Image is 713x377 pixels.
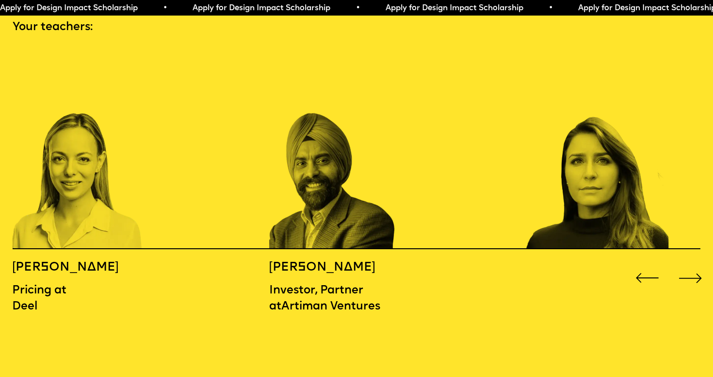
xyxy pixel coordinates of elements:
div: 4 / 16 [12,50,183,250]
div: 5 / 16 [269,50,440,250]
div: Previous slide [633,264,662,292]
span: • [549,4,553,12]
div: Next slide [677,264,705,292]
p: Pricing at Deel [12,283,183,314]
h5: [PERSON_NAME] [12,260,183,275]
span: • [163,4,167,12]
div: 6 / 16 [526,50,697,250]
h5: [PERSON_NAME] [269,260,398,275]
p: Investor, Partner atArtiman Ventures [269,283,398,314]
span: • [356,4,360,12]
p: Your teachers: [13,19,701,35]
